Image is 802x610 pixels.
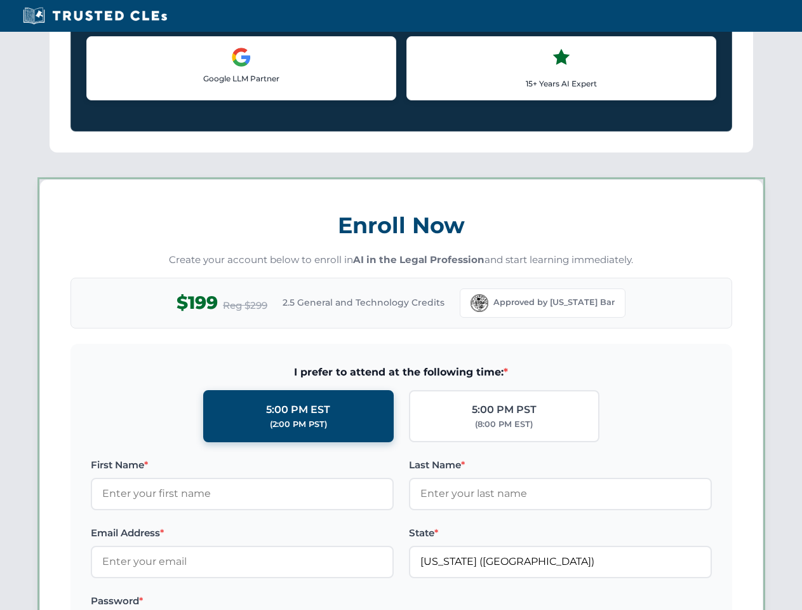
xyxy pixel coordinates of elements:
div: 5:00 PM PST [472,402,537,418]
img: Florida Bar [471,294,488,312]
img: Google [231,47,251,67]
label: Email Address [91,525,394,541]
span: 2.5 General and Technology Credits [283,295,444,309]
p: Create your account below to enroll in and start learning immediately. [70,253,732,268]
span: Reg $299 [223,298,267,313]
label: Last Name [409,457,712,473]
label: First Name [91,457,394,473]
p: 15+ Years AI Expert [417,78,705,90]
span: Approved by [US_STATE] Bar [493,296,615,309]
img: Trusted CLEs [19,6,171,25]
label: State [409,525,712,541]
input: Enter your first name [91,478,394,510]
p: Google LLM Partner [97,72,385,85]
span: I prefer to attend at the following time: [91,364,712,381]
span: $199 [177,288,218,317]
strong: AI in the Legal Profession [353,254,485,266]
div: (2:00 PM PST) [270,418,327,431]
input: Enter your last name [409,478,712,510]
input: Enter your email [91,546,394,578]
div: 5:00 PM EST [266,402,330,418]
input: Florida (FL) [409,546,712,578]
label: Password [91,593,394,609]
div: (8:00 PM EST) [475,418,533,431]
h3: Enroll Now [70,205,732,245]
